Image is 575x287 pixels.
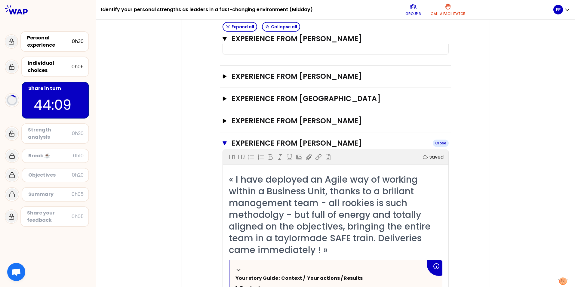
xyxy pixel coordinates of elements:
[433,140,449,147] div: Close
[7,263,25,281] div: Ouvrir le chat
[28,85,84,92] div: Share in turn
[262,22,300,32] button: Collapse all
[72,171,84,179] div: 0h20
[429,153,444,161] p: saved
[223,138,449,148] button: Experience from [PERSON_NAME]Close
[223,94,449,103] button: Experience from [GEOGRAPHIC_DATA]
[556,7,561,13] p: FF
[229,153,235,161] p: H1
[403,1,423,19] button: Group 6
[34,94,77,116] p: 44:09
[223,116,449,126] button: Experience from [PERSON_NAME]
[28,60,72,74] div: Individual choices
[553,5,570,14] button: FF
[72,213,84,220] div: 0h05
[431,11,466,16] p: Call a facilitator
[232,138,428,148] h3: Experience from [PERSON_NAME]
[73,152,84,159] div: 0h10
[72,38,84,45] div: 0h30
[72,130,84,137] div: 0h20
[28,152,73,159] div: Break ☕️
[238,153,245,161] p: H2
[428,1,468,19] button: Call a facilitator
[229,173,433,256] span: « I have deployed an Agile way of working within a Business Unit, thanks to a briliant management...
[223,72,449,81] button: Experience from [PERSON_NAME]
[28,171,72,179] div: Objectives
[223,22,257,32] button: Expand all
[405,11,421,16] p: Group 6
[232,116,429,126] h3: Experience from [PERSON_NAME]
[72,63,84,70] div: 0h05
[232,94,429,103] h3: Experience from [GEOGRAPHIC_DATA]
[223,34,449,44] button: Experience from [PERSON_NAME]
[235,275,363,282] span: Your story Guide : Context / Your actions / Results
[232,34,428,44] h3: Experience from [PERSON_NAME]
[27,34,72,49] div: Personal experience
[28,126,72,141] div: Strength analysis
[27,209,72,224] div: Share your feedback
[72,191,84,198] div: 0h05
[232,72,429,81] h3: Experience from [PERSON_NAME]
[28,191,72,198] div: Summary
